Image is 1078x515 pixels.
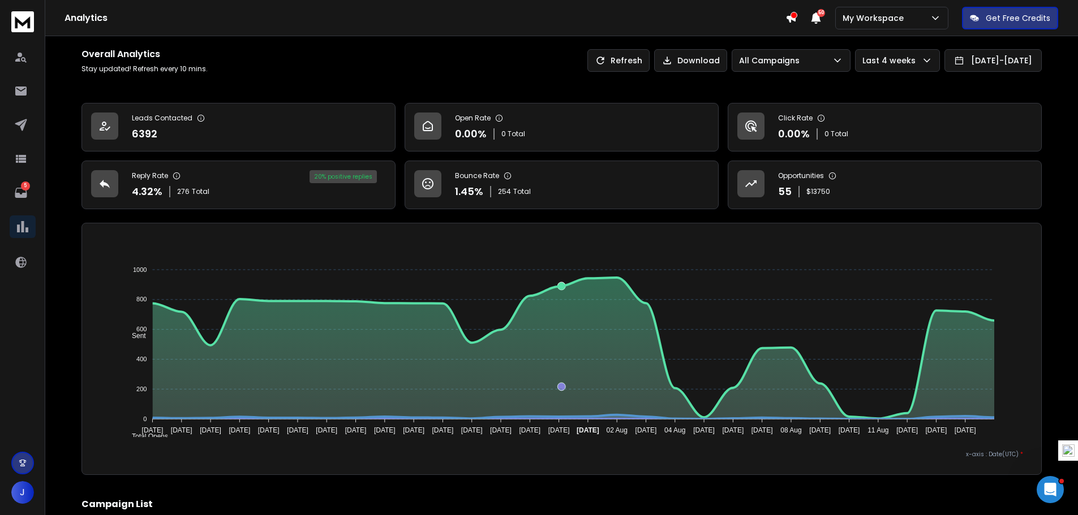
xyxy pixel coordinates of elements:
[739,55,804,66] p: All Campaigns
[133,266,147,273] tspan: 1000
[229,426,250,434] tspan: [DATE]
[345,426,367,434] tspan: [DATE]
[192,187,209,196] span: Total
[10,181,32,204] a: 5
[587,49,650,72] button: Refresh
[171,426,192,434] tspan: [DATE]
[926,426,947,434] tspan: [DATE]
[455,126,487,142] p: 0.00 %
[177,187,190,196] span: 276
[751,426,773,434] tspan: [DATE]
[81,47,208,61] h1: Overall Analytics
[132,184,162,200] p: 4.32 %
[501,129,525,139] p: 0 Total
[11,481,34,504] button: J
[839,426,860,434] tspan: [DATE]
[310,170,377,183] div: 20 % positive replies
[81,161,396,209] a: Reply Rate4.32%276Total20% positive replies
[21,181,30,191] p: 5
[944,49,1042,72] button: [DATE]-[DATE]
[809,426,831,434] tspan: [DATE]
[723,426,744,434] tspan: [DATE]
[405,103,719,152] a: Open Rate0.00%0 Total
[200,426,221,434] tspan: [DATE]
[778,184,792,200] p: 55
[81,497,1042,511] h2: Campaign List
[123,432,168,440] span: Total Opens
[635,426,657,434] tspan: [DATE]
[455,184,483,200] p: 1.45 %
[654,49,727,72] button: Download
[607,426,628,434] tspan: 02 Aug
[455,114,491,123] p: Open Rate
[519,426,540,434] tspan: [DATE]
[728,103,1042,152] a: Click Rate0.00%0 Total
[132,171,168,180] p: Reply Rate
[432,426,453,434] tspan: [DATE]
[806,187,830,196] p: $ 13750
[136,386,147,392] tspan: 200
[461,426,483,434] tspan: [DATE]
[65,11,785,25] h1: Analytics
[455,171,499,180] p: Bounce Rate
[867,426,888,434] tspan: 11 Aug
[693,426,715,434] tspan: [DATE]
[780,426,801,434] tspan: 08 Aug
[136,356,147,362] tspan: 400
[136,326,147,332] tspan: 600
[498,187,511,196] span: 254
[548,426,570,434] tspan: [DATE]
[136,296,147,303] tspan: 800
[1037,476,1064,503] iframe: Intercom live chat
[677,55,720,66] p: Download
[403,426,424,434] tspan: [DATE]
[577,426,599,434] tspan: [DATE]
[664,426,685,434] tspan: 04 Aug
[986,12,1050,24] p: Get Free Credits
[611,55,642,66] p: Refresh
[778,126,810,142] p: 0.00 %
[490,426,512,434] tspan: [DATE]
[11,11,34,32] img: logo
[405,161,719,209] a: Bounce Rate1.45%254Total
[962,7,1058,29] button: Get Free Credits
[862,55,920,66] p: Last 4 weeks
[258,426,280,434] tspan: [DATE]
[81,103,396,152] a: Leads Contacted6392
[728,161,1042,209] a: Opportunities55$13750
[132,114,192,123] p: Leads Contacted
[287,426,308,434] tspan: [DATE]
[896,426,918,434] tspan: [DATE]
[374,426,396,434] tspan: [DATE]
[817,9,825,17] span: 50
[132,126,157,142] p: 6392
[824,129,848,139] p: 0 Total
[778,171,824,180] p: Opportunities
[100,450,1023,458] p: x-axis : Date(UTC)
[141,426,163,434] tspan: [DATE]
[123,332,146,340] span: Sent
[81,64,208,73] p: Stay updated! Refresh every 10 mins.
[843,12,908,24] p: My Workspace
[778,114,813,123] p: Click Rate
[143,416,147,422] tspan: 0
[513,187,531,196] span: Total
[955,426,976,434] tspan: [DATE]
[316,426,337,434] tspan: [DATE]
